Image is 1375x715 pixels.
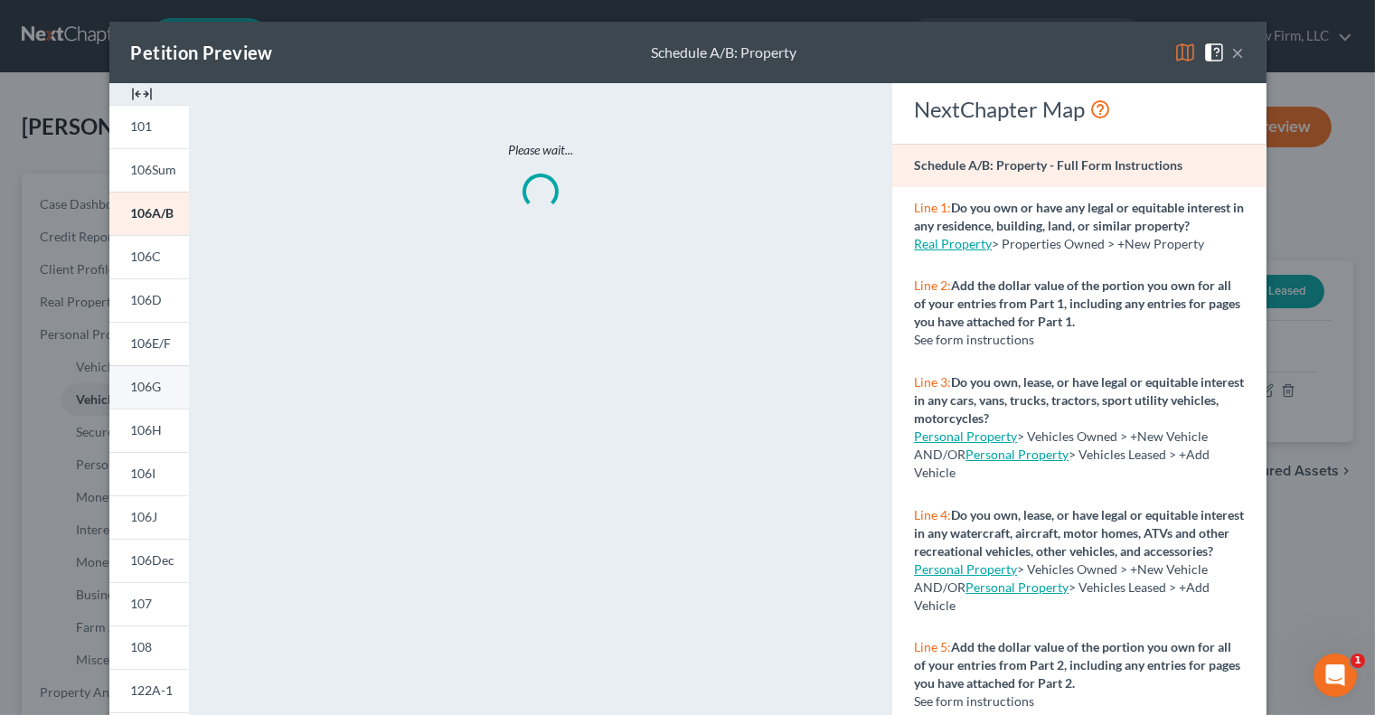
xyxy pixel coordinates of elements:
a: Personal Property [914,428,1017,444]
span: 108 [131,639,153,654]
a: 106J [109,495,189,539]
img: map-eea8200ae884c6f1103ae1953ef3d486a96c86aabb227e865a55264e3737af1f.svg [1174,42,1196,63]
span: 106E/F [131,335,172,351]
span: 122A-1 [131,682,174,698]
a: 106E/F [109,322,189,365]
span: Line 3: [914,374,951,390]
div: NextChapter Map [914,95,1244,124]
strong: Do you own or have any legal or equitable interest in any residence, building, land, or similar p... [914,200,1244,233]
span: 1 [1351,654,1365,668]
div: Petition Preview [131,40,273,65]
a: 106Dec [109,539,189,582]
a: 108 [109,626,189,669]
a: 106G [109,365,189,409]
span: 101 [131,118,153,134]
strong: Add the dollar value of the portion you own for all of your entries from Part 2, including any en... [914,639,1240,691]
a: Real Property [914,236,992,251]
span: > Vehicles Leased > +Add Vehicle [914,579,1210,613]
p: Please wait... [265,141,816,159]
span: 106I [131,466,156,481]
span: 106C [131,249,162,264]
span: Line 4: [914,507,951,522]
span: 106G [131,379,162,394]
strong: Add the dollar value of the portion you own for all of your entries from Part 1, including any en... [914,278,1240,329]
a: 106I [109,452,189,495]
span: 106A/B [131,205,174,221]
a: 101 [109,105,189,148]
a: Personal Property [965,447,1069,462]
div: Schedule A/B: Property [651,42,796,63]
span: See form instructions [914,693,1034,709]
strong: Do you own, lease, or have legal or equitable interest in any watercraft, aircraft, motor homes, ... [914,507,1244,559]
span: 106D [131,292,163,307]
a: Personal Property [914,561,1017,577]
img: help-close-5ba153eb36485ed6c1ea00a893f15db1cb9b99d6cae46e1a8edb6c62d00a1a76.svg [1203,42,1225,63]
a: 106Sum [109,148,189,192]
span: Line 1: [914,200,951,215]
span: 106Sum [131,162,177,177]
span: Line 5: [914,639,951,654]
button: × [1232,42,1245,63]
span: > Vehicles Owned > +New Vehicle AND/OR [914,561,1208,595]
span: > Vehicles Owned > +New Vehicle AND/OR [914,428,1208,462]
a: 106H [109,409,189,452]
a: 106A/B [109,192,189,235]
a: 122A-1 [109,669,189,712]
img: expand-e0f6d898513216a626fdd78e52531dac95497ffd26381d4c15ee2fc46db09dca.svg [131,83,153,105]
span: > Vehicles Leased > +Add Vehicle [914,447,1210,480]
a: 106D [109,278,189,322]
span: See form instructions [914,332,1034,347]
span: 106H [131,422,163,437]
strong: Schedule A/B: Property - Full Form Instructions [914,157,1182,173]
span: 107 [131,596,153,611]
span: > Properties Owned > +New Property [992,236,1204,251]
span: 106Dec [131,552,175,568]
iframe: Intercom live chat [1314,654,1357,697]
a: 107 [109,582,189,626]
a: 106C [109,235,189,278]
a: Personal Property [965,579,1069,595]
span: 106J [131,509,158,524]
strong: Do you own, lease, or have legal or equitable interest in any cars, vans, trucks, tractors, sport... [914,374,1244,426]
span: Line 2: [914,278,951,293]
